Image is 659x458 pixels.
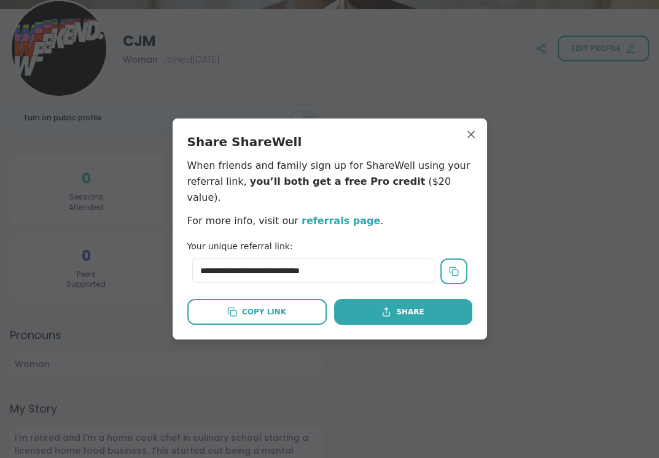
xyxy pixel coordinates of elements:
button: Copy Link [187,299,327,325]
h2: Share ShareWell [187,133,472,150]
p: When friends and family sign up for ShareWell using your referral link, ($20 value). [187,158,472,206]
p: For more info, visit our . [187,213,472,229]
span: you’ll both get a free Pro credit [250,176,426,187]
label: Your unique referral link: [187,241,293,251]
div: Share [381,306,424,317]
div: Copy Link [227,306,286,317]
a: referrals page [302,215,380,227]
button: Share [334,299,472,325]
